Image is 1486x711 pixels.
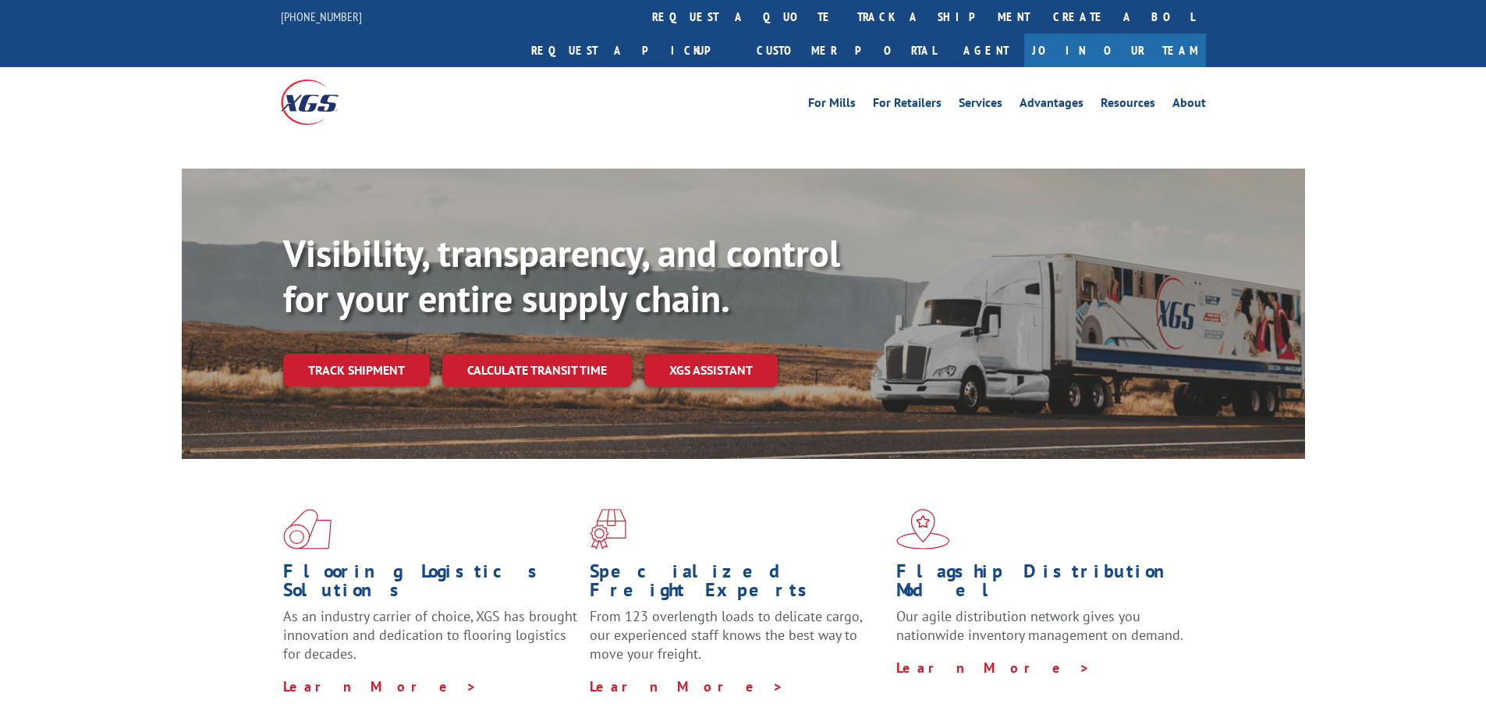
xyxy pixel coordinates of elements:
[520,34,745,67] a: Request a pickup
[590,677,784,695] a: Learn More >
[283,229,840,322] b: Visibility, transparency, and control for your entire supply chain.
[283,354,430,386] a: Track shipment
[442,354,632,387] a: Calculate transit time
[896,509,950,549] img: xgs-icon-flagship-distribution-model-red
[283,509,332,549] img: xgs-icon-total-supply-chain-intelligence-red
[283,562,578,607] h1: Flooring Logistics Solutions
[283,677,477,695] a: Learn More >
[808,97,856,114] a: For Mills
[590,607,885,677] p: From 123 overlength loads to delicate cargo, our experienced staff knows the best way to move you...
[281,9,362,24] a: [PHONE_NUMBER]
[590,562,885,607] h1: Specialized Freight Experts
[1024,34,1206,67] a: Join Our Team
[1101,97,1155,114] a: Resources
[873,97,942,114] a: For Retailers
[896,562,1191,607] h1: Flagship Distribution Model
[283,607,577,663] span: As an industry carrier of choice, XGS has brought innovation and dedication to flooring logistics...
[896,607,1183,644] span: Our agile distribution network gives you nationwide inventory management on demand.
[896,659,1091,677] a: Learn More >
[644,354,778,387] a: XGS ASSISTANT
[590,509,626,549] img: xgs-icon-focused-on-flooring-red
[1020,97,1083,114] a: Advantages
[959,97,1002,114] a: Services
[948,34,1024,67] a: Agent
[1172,97,1206,114] a: About
[745,34,948,67] a: Customer Portal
